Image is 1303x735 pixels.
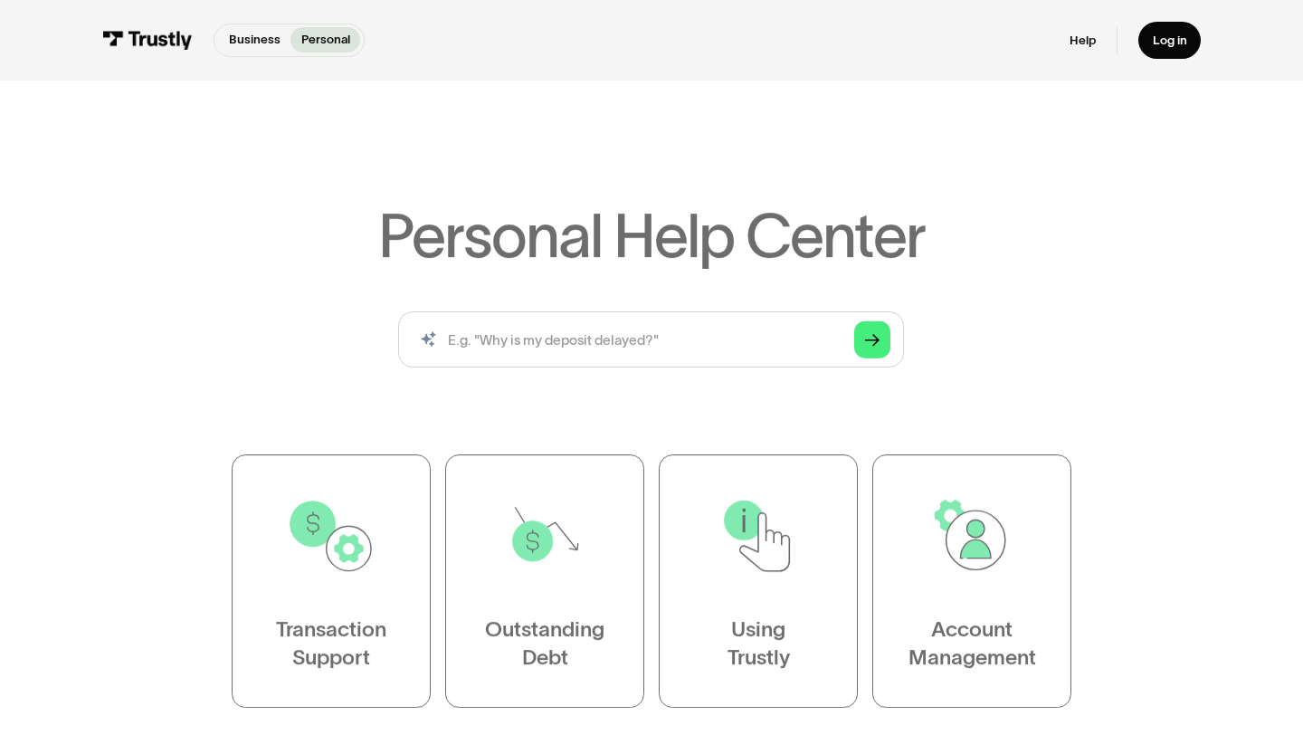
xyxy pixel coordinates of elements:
[398,311,904,367] input: search
[229,31,281,49] p: Business
[290,27,360,52] a: Personal
[218,27,290,52] a: Business
[445,455,644,709] a: OutstandingDebt
[378,205,925,266] h1: Personal Help Center
[102,31,193,50] img: Trustly Logo
[1138,22,1201,59] a: Log in
[659,455,858,709] a: UsingTrustly
[908,616,1036,673] div: Account Management
[872,455,1071,709] a: AccountManagement
[1153,33,1187,49] div: Log in
[301,31,350,49] p: Personal
[485,616,604,673] div: Outstanding Debt
[728,616,790,673] div: Using Trustly
[398,311,904,367] form: Search
[1070,33,1096,49] a: Help
[276,616,386,673] div: Transaction Support
[232,455,431,709] a: TransactionSupport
